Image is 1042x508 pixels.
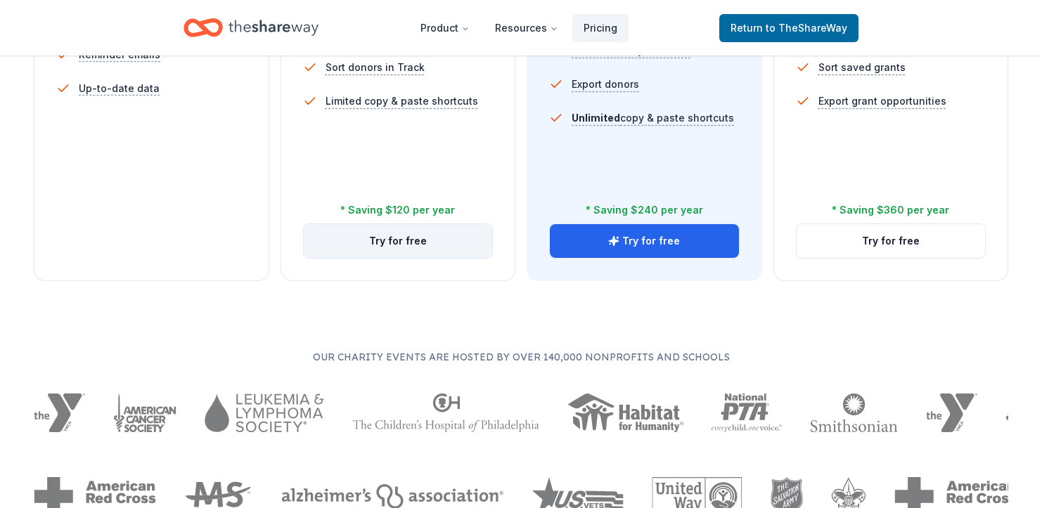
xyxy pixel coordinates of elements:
img: Smithsonian [810,393,898,432]
span: copy & paste shortcuts [572,112,734,124]
p: Our charity events are hosted by over 140,000 nonprofits and schools [34,349,1008,365]
img: Habitat for Humanity [567,393,683,432]
img: YMCA [34,393,85,432]
span: Limited copy & paste shortcuts [326,93,478,110]
a: Home [184,11,319,44]
button: Product [409,14,481,42]
button: Try for free [550,224,739,258]
span: Up-to-date data [79,80,160,97]
a: Pricing [572,14,629,42]
span: Export grant opportunities [818,93,946,110]
img: National PTA [712,393,783,432]
button: Resources [484,14,570,42]
img: YMCA [926,393,977,432]
button: Try for free [304,224,493,258]
span: to TheShareWay [766,22,847,34]
span: Unlimited [572,112,620,124]
img: The Children's Hospital of Philadelphia [352,393,539,432]
button: Try for free [797,224,986,258]
img: Leukemia & Lymphoma Society [205,393,323,432]
span: Export donors [572,76,639,93]
nav: Main [409,11,629,44]
a: Returnto TheShareWay [719,14,858,42]
div: * Saving $360 per year [832,202,949,219]
span: Sort donors in Track [326,59,425,76]
div: * Saving $120 per year [340,202,455,219]
span: Sort saved grants [818,59,906,76]
span: Return [731,20,847,37]
div: * Saving $240 per year [586,202,703,219]
img: American Cancer Society [113,393,177,432]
